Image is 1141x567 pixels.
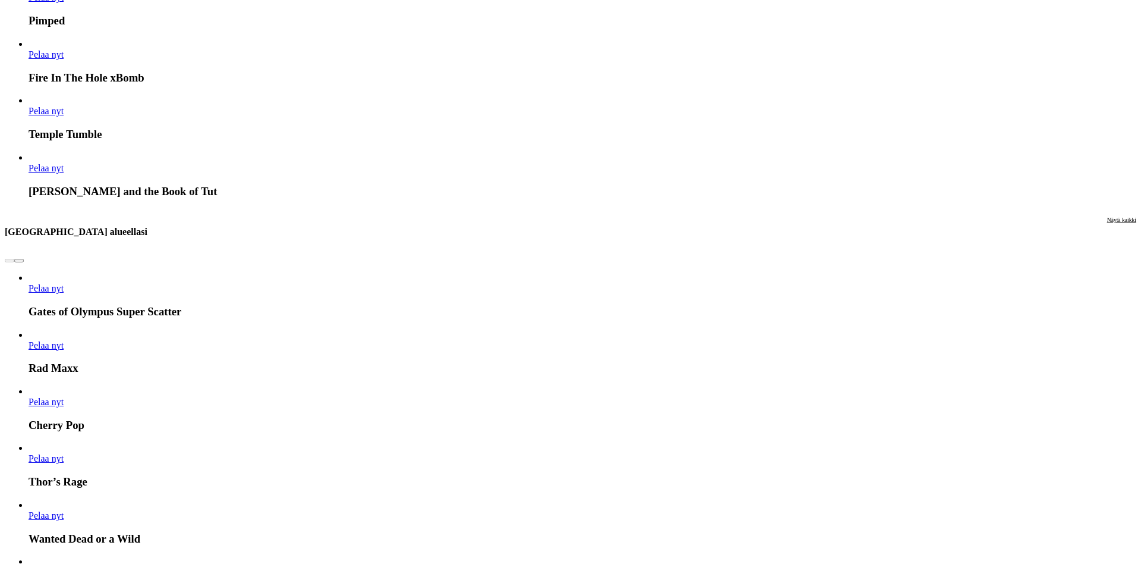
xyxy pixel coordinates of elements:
span: Pelaa nyt [29,397,64,407]
span: Pelaa nyt [29,510,64,521]
span: Pelaa nyt [29,283,64,293]
a: Fire In The Hole xBomb [29,49,64,59]
a: Rad Maxx [29,340,64,350]
a: Thor’s Rage [29,453,64,463]
h3: [GEOGRAPHIC_DATA] alueellasi [5,226,147,237]
a: Temple Tumble [29,106,64,116]
span: Pelaa nyt [29,106,64,116]
span: Näytä kaikki [1107,217,1136,223]
span: Pelaa nyt [29,340,64,350]
a: Wanted Dead or a Wild [29,510,64,521]
a: Gates of Olympus Super Scatter [29,283,64,293]
span: Pelaa nyt [29,163,64,173]
span: Pelaa nyt [29,453,64,463]
button: next slide [14,259,24,262]
a: Näytä kaikki [1107,217,1136,247]
a: Cherry Pop [29,397,64,407]
span: Pelaa nyt [29,49,64,59]
button: prev slide [5,259,14,262]
a: John Hunter and the Book of Tut [29,163,64,173]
